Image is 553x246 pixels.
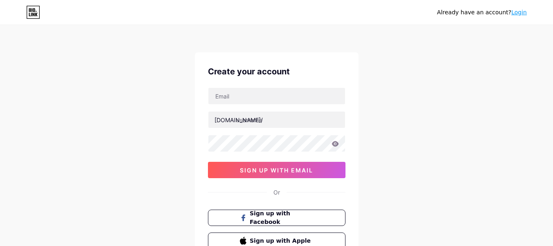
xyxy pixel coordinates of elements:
[214,116,263,124] div: [DOMAIN_NAME]/
[250,209,313,226] span: Sign up with Facebook
[208,88,345,104] input: Email
[208,65,345,78] div: Create your account
[273,188,280,197] div: Or
[250,237,313,245] span: Sign up with Apple
[240,167,313,174] span: sign up with email
[208,112,345,128] input: username
[511,9,527,16] a: Login
[208,210,345,226] button: Sign up with Facebook
[208,162,345,178] button: sign up with email
[437,8,527,17] div: Already have an account?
